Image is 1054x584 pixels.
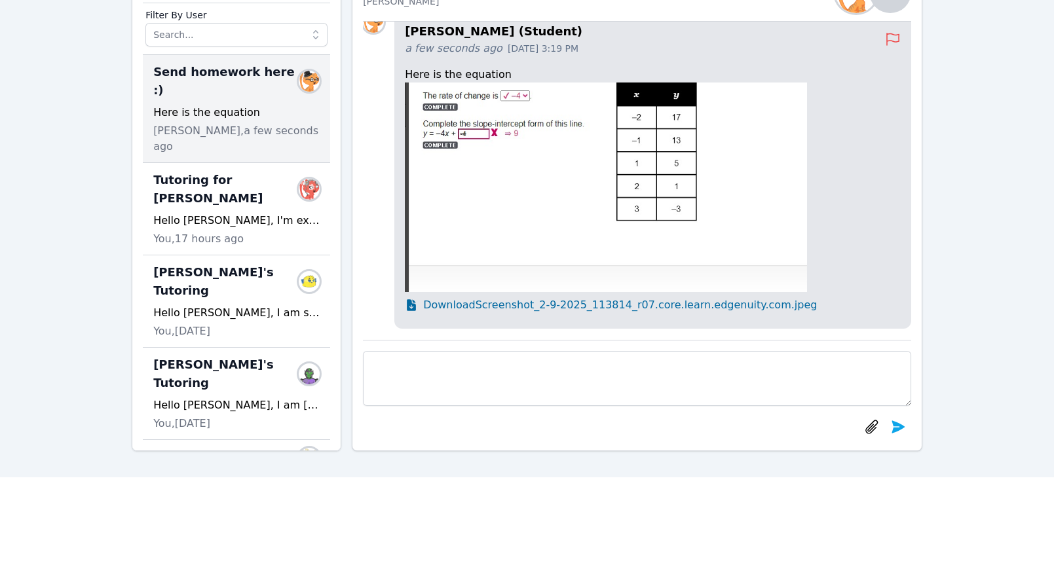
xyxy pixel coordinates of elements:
span: You, 17 hours ago [153,231,244,247]
input: Search... [145,23,328,46]
p: Here is the equation [405,67,901,82]
div: Hello [PERSON_NAME], I am [PERSON_NAME]'s new tutor and I wanted to set up a time for her and I t... [153,397,320,413]
div: Tutoring for [PERSON_NAME]Yuliya ShekhtmanHello [PERSON_NAME], I'm excited to get to work with [P... [143,163,330,255]
span: Download Screenshot_2-9-2025_113814_r07.core.learn.edgenuity.com.jpeg [423,297,817,313]
img: Iuliia Kalinina [299,363,320,384]
label: Filter By User [145,3,328,23]
img: Kira Dubovska [299,448,320,469]
div: [PERSON_NAME]'s TutoringKateryna BrikHello [PERSON_NAME], I am so excited to be [PERSON_NAME]'s t... [143,255,330,348]
span: [PERSON_NAME]'s Tutoring [153,263,304,300]
span: [PERSON_NAME]'s Tutoring [153,356,304,392]
span: [PERSON_NAME], a few seconds ago [153,123,320,155]
span: Tutoring for [PERSON_NAME] [153,171,304,208]
img: Nya Avery [363,12,384,33]
span: Send homework here :) [153,63,304,100]
div: Hello [PERSON_NAME], I am so excited to be [PERSON_NAME]'s tutor again, and I wanted to set up a ... [153,305,320,321]
img: Nya Avery [299,71,320,92]
img: Yuliya Shekhtman [299,179,320,200]
span: Tutoring Next Week [153,449,284,467]
div: Hello [PERSON_NAME], I'm excited to get to work with [PERSON_NAME] [DATE]. He should see his sess... [153,213,320,228]
img: Kateryna Brik [299,271,320,292]
div: [PERSON_NAME]'s TutoringIuliia KalininaHello [PERSON_NAME], I am [PERSON_NAME]'s new tutor and I ... [143,348,330,440]
span: [DATE] 3:19 PM [508,42,578,55]
div: Here is the equation [153,105,320,120]
span: a few seconds ago [405,41,502,56]
img: Screenshot_2-9-2025_113814_r07.core.learn.edgenuity.com.jpeg [405,82,807,292]
a: DownloadScreenshot_2-9-2025_113814_r07.core.learn.edgenuity.com.jpeg [405,297,901,313]
div: Tutoring Next WeekKira DubovskaHi [PERSON_NAME], If you look on the white board, I provided help ... [143,440,330,517]
span: You, [DATE] [153,323,210,339]
h4: [PERSON_NAME] (Student) [405,22,885,41]
span: You, [DATE] [153,416,210,431]
div: Send homework here :)Nya AveryHere is the equation[PERSON_NAME],a few seconds ago [143,55,330,163]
